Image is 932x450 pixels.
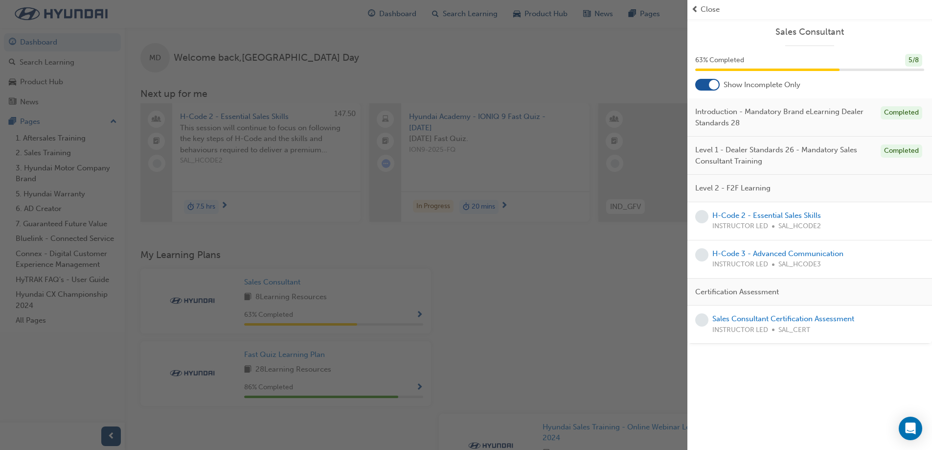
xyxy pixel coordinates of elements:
div: Open Intercom Messenger [899,417,922,440]
span: Close [701,4,720,15]
a: H-Code 2 - Essential Sales Skills [712,211,821,220]
span: SAL_HCODE3 [778,259,821,270]
span: Introduction - Mandatory Brand eLearning Dealer Standards 28 [695,106,873,128]
div: Completed [881,144,922,158]
span: Show Incomplete Only [724,79,800,91]
button: prev-iconClose [691,4,928,15]
span: INSTRUCTOR LED [712,221,768,232]
a: Sales Consultant [695,26,924,38]
div: Completed [881,106,922,119]
span: SAL_CERT [778,325,810,336]
span: learningRecordVerb_NONE-icon [695,210,708,223]
span: learningRecordVerb_NONE-icon [695,313,708,327]
span: Level 2 - F2F Learning [695,183,771,194]
span: INSTRUCTOR LED [712,325,768,336]
div: 5 / 8 [905,54,922,67]
a: Sales Consultant Certification Assessment [712,314,854,323]
span: SAL_HCODE2 [778,221,821,232]
span: INSTRUCTOR LED [712,259,768,270]
span: learningRecordVerb_NONE-icon [695,248,708,261]
a: H-Code 3 - Advanced Communication [712,249,843,258]
span: 63 % Completed [695,55,744,66]
span: Level 1 - Dealer Standards 26 - Mandatory Sales Consultant Training [695,144,873,166]
span: Certification Assessment [695,286,779,298]
span: prev-icon [691,4,699,15]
